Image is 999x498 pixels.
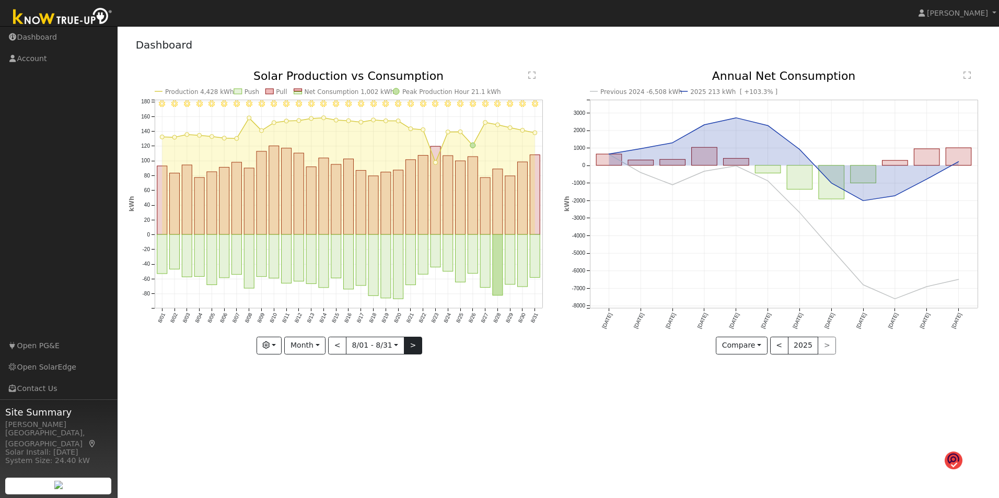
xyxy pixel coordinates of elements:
[210,135,214,139] circle: onclick=""
[861,283,865,287] circle: onclick=""
[572,268,585,274] text: -6000
[334,118,338,122] circle: onclick=""
[519,100,526,106] i: 8/30 - Clear
[294,235,304,281] rect: onclick=""
[734,116,738,120] circle: onclick=""
[393,312,402,324] text: 8/20
[144,187,150,193] text: 60
[306,312,315,324] text: 8/13
[455,235,465,282] rect: onclick=""
[331,235,341,278] rect: onclick=""
[945,451,962,470] img: o1IwAAAABJRU5ErkJggg==
[798,210,802,215] circle: onclick=""
[381,235,391,299] rect: onclick=""
[157,235,167,274] rect: onclick=""
[171,100,178,106] i: 8/02 - Clear
[309,116,313,121] circle: onclick=""
[231,312,240,324] text: 8/07
[165,88,234,96] text: Production 4,428 kWh
[574,145,586,151] text: 1000
[443,312,452,324] text: 8/24
[492,312,502,324] text: 8/28
[882,160,908,165] rect: onclick=""
[574,127,586,133] text: 2000
[418,156,428,235] rect: onclick=""
[297,118,301,123] circle: onclick=""
[142,291,150,297] text: -80
[755,165,781,173] rect: onclick=""
[431,146,440,234] rect: onclick=""
[271,100,277,106] i: 8/10 - Clear
[253,69,444,82] text: Solar Production vs Consumption
[281,235,291,283] rect: onclick=""
[141,114,150,120] text: 160
[182,235,192,277] rect: onclick=""
[358,100,364,106] i: 8/17 - Clear
[431,235,440,267] rect: onclick=""
[343,312,353,324] text: 8/16
[963,71,971,79] text: 
[183,100,190,106] i: 8/03 - Clear
[246,100,252,106] i: 8/08 - Clear
[528,71,536,79] text: 
[493,235,503,296] rect: onclick=""
[281,148,291,235] rect: onclick=""
[851,165,876,183] rect: onclick=""
[244,88,259,96] text: Push
[724,159,749,165] rect: onclick=""
[293,312,303,324] text: 8/12
[259,128,263,133] circle: onclick=""
[169,235,179,269] rect: onclick=""
[244,235,254,289] rect: onclick=""
[219,235,229,278] rect: onclick=""
[258,100,264,106] i: 8/09 - Clear
[787,165,812,189] rect: onclick=""
[480,312,489,324] text: 8/27
[395,100,401,106] i: 8/20 - Clear
[893,297,897,301] circle: onclick=""
[136,39,193,51] a: Dashboard
[8,6,118,29] img: Know True-Up
[257,151,266,234] rect: onclick=""
[572,286,585,291] text: -7000
[169,173,179,235] rect: onclick=""
[433,160,437,164] circle: onclick=""
[914,149,940,165] rect: onclick=""
[219,168,229,235] rect: onclick=""
[572,198,585,204] text: -2000
[660,160,686,165] rect: onclick=""
[328,337,346,354] button: <
[692,147,717,165] rect: onclick=""
[596,154,622,165] rect: onclick=""
[294,153,304,234] rect: onclick=""
[823,312,835,329] text: [DATE]
[482,100,488,106] i: 8/27 - Clear
[304,88,394,96] text: Net Consumption 1,002 kWh
[284,119,288,123] circle: onclick=""
[480,177,490,234] rect: onclick=""
[572,180,585,186] text: -1000
[446,130,450,134] circle: onclick=""
[396,119,400,123] circle: onclick=""
[181,312,191,324] text: 8/03
[256,312,265,324] text: 8/09
[505,176,515,234] rect: onclick=""
[517,312,527,324] text: 8/30
[356,235,366,286] rect: onclick=""
[467,312,477,324] text: 8/26
[670,141,675,145] circle: onclick=""
[582,163,585,169] text: 0
[728,312,740,329] text: [DATE]
[355,312,365,324] text: 8/17
[359,120,363,124] circle: onclick=""
[702,123,706,127] circle: onclick=""
[690,88,777,96] text: 2025 213 kWh [ +103.3% ]
[445,100,451,106] i: 8/24 - Clear
[306,235,316,284] rect: onclick=""
[182,165,192,234] rect: onclick=""
[517,235,527,287] rect: onclick=""
[234,100,240,106] i: 8/07 - Clear
[144,217,150,223] text: 20
[830,181,834,185] circle: onclick=""
[231,162,241,234] rect: onclick=""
